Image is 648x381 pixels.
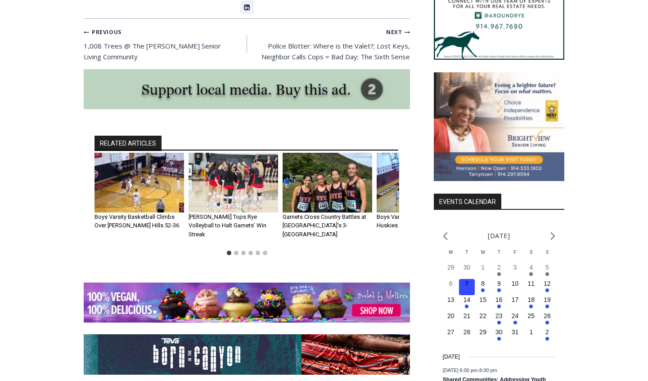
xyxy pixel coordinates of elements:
[497,288,501,292] em: Has events
[479,368,497,373] span: 8:00 pm
[234,251,238,255] button: Go to slide 2
[545,272,549,276] em: Has events
[491,311,507,328] button: 23 Has events
[498,250,500,255] span: T
[495,312,503,319] time: 23
[481,264,485,271] time: 1
[528,312,535,319] time: 25
[377,153,466,213] img: Rye Boys Varsity Basketball 2024-01-11 @ Harrison
[189,153,278,213] img: (PHOTO: The Rye Volleyball team from a win on September 27, 2025. Credit: Tatia Chkheidze.)
[530,250,533,255] span: S
[475,249,491,263] div: Wednesday
[491,249,507,263] div: Thursday
[0,89,130,112] a: [PERSON_NAME] Read Sanctuary Fall Fest: [DATE]
[443,249,459,263] div: Monday
[529,305,533,308] em: Has events
[495,296,503,303] time: 16
[479,328,486,336] time: 29
[507,311,523,328] button: 24 Has events
[465,280,469,287] time: 7
[216,87,436,112] a: Intern @ [DOMAIN_NAME]
[256,251,260,255] button: Go to slide 5
[377,213,461,229] a: Boys Varsity Basketball Bitten by Huskies
[463,328,471,336] time: 28
[100,76,103,85] div: /
[512,280,519,287] time: 10
[539,249,555,263] div: Sunday
[497,305,501,308] em: Has events
[491,295,507,311] button: 16 Has events
[463,264,471,271] time: 30
[443,263,459,279] button: 29
[377,153,466,245] div: 4 of 6
[443,368,477,373] span: [DATE] 6:00 pm
[94,153,184,245] div: 1 of 6
[539,295,555,311] button: 19 Has events
[94,153,184,213] img: Rye Boys Varsity Basketball 03-08-2021 vs. Byram Hills
[443,295,459,311] button: 13
[459,263,475,279] button: 30
[481,250,485,255] span: W
[475,279,491,295] button: 8 Has events
[463,296,471,303] time: 14
[434,194,501,209] h2: Events Calendar
[94,136,162,151] h2: RELATED ARTICLES
[447,264,454,271] time: 29
[545,288,549,292] em: Has events
[491,279,507,295] button: 9 Has events
[507,263,523,279] button: 3
[488,230,510,242] li: [DATE]
[94,213,179,229] a: Boys Varsity Basketball Climbs Over [PERSON_NAME] Hills 52-36
[475,295,491,311] button: 15
[544,296,551,303] time: 19
[497,337,501,341] em: Has events
[459,295,475,311] button: 14 Has events
[545,328,549,336] time: 2
[443,279,459,295] button: 6
[247,26,410,62] a: NextPolice Blotter: Where is the Valet?; Lost Keys, Neighbor Calls Cops = Bad Day; The Sixth Sense
[512,296,519,303] time: 17
[514,250,517,255] span: F
[546,250,549,255] span: S
[283,153,372,213] img: (PHOTO: L to R: Ambar Quinonez, Sophia Ambrosini, Grace Wang, Kate Schatz all raced the 3-mile ru...
[84,69,410,110] img: support local media, buy this ad
[443,311,459,328] button: 20
[465,250,468,255] span: T
[463,312,471,319] time: 21
[497,272,501,276] em: Has events
[539,279,555,295] button: 12 Has events
[497,321,501,324] em: Has events
[7,90,115,111] h4: [PERSON_NAME] Read Sanctuary Fall Fest: [DATE]
[512,328,519,336] time: 31
[513,321,517,324] em: Has events
[459,311,475,328] button: 21
[523,328,539,344] button: 1
[507,249,523,263] div: Friday
[447,328,454,336] time: 27
[443,353,460,361] time: [DATE]
[528,280,535,287] time: 11
[235,89,417,110] span: Intern @ [DOMAIN_NAME]
[507,279,523,295] button: 10
[227,251,231,255] button: Go to slide 1
[227,0,425,87] div: "[PERSON_NAME] and I covered the [DATE] Parade, which was a really eye opening experience as I ha...
[443,232,448,240] a: Previous month
[529,328,533,336] time: 1
[545,264,549,271] time: 5
[545,337,549,341] em: Has events
[459,279,475,295] button: 7
[497,280,501,287] time: 9
[447,312,454,319] time: 20
[523,249,539,263] div: Saturday
[544,312,551,319] time: 26
[475,263,491,279] button: 1
[475,311,491,328] button: 22
[434,72,564,181] img: Brightview Senior Living
[545,321,549,324] em: Has events
[386,28,410,36] small: Next
[94,27,120,74] div: Live Music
